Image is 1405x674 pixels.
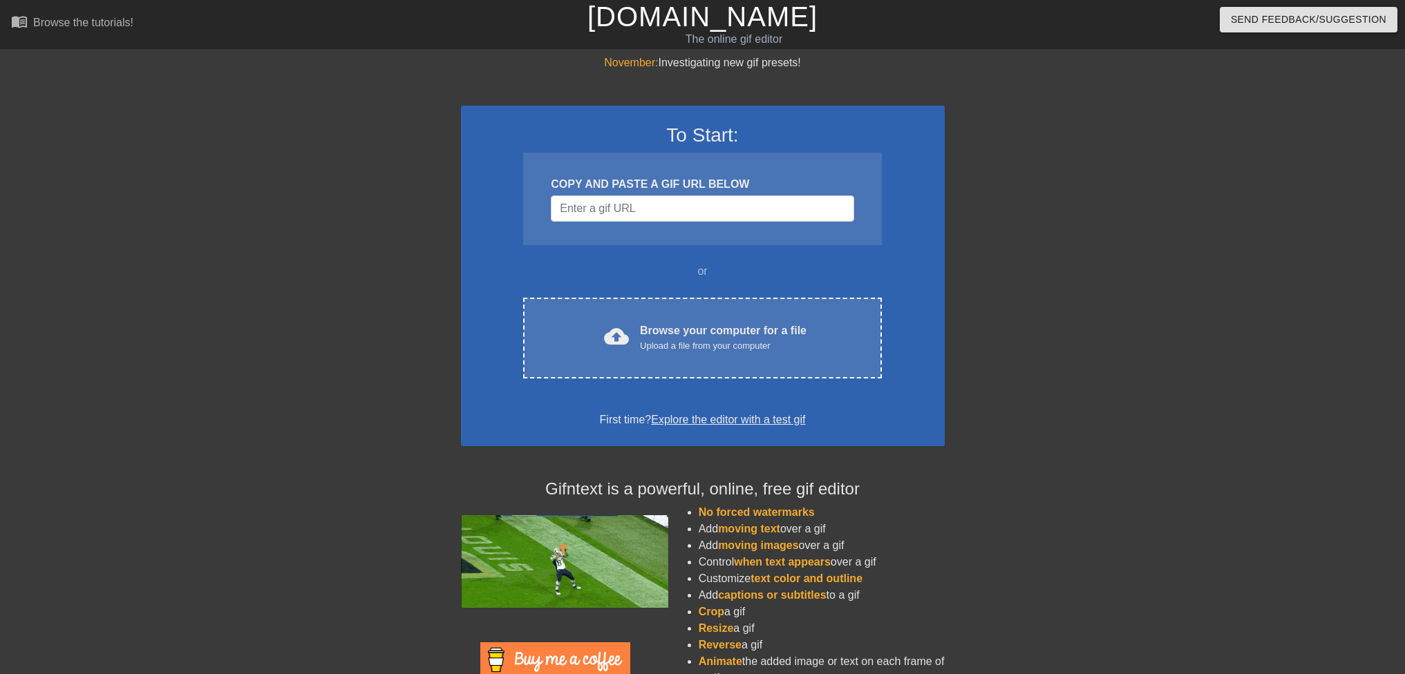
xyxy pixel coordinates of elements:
[479,124,927,147] h3: To Start:
[475,31,993,48] div: The online gif editor
[651,414,805,425] a: Explore the editor with a test gif
[461,55,945,71] div: Investigating new gif presets!
[699,521,945,537] li: Add over a gif
[699,506,815,518] span: No forced watermarks
[718,589,826,601] span: captions or subtitles
[11,13,133,35] a: Browse the tutorials!
[699,622,734,634] span: Resize
[699,655,742,667] span: Animate
[604,57,658,68] span: November:
[461,515,668,608] img: football_small.gif
[587,1,818,32] a: [DOMAIN_NAME]
[699,639,742,651] span: Reverse
[699,604,945,620] li: a gif
[551,176,854,193] div: COPY AND PASTE A GIF URL BELOW
[718,523,780,535] span: moving text
[734,556,831,568] span: when text appears
[604,324,629,349] span: cloud_upload
[699,606,724,617] span: Crop
[640,339,807,353] div: Upload a file from your computer
[699,570,945,587] li: Customize
[699,620,945,637] li: a gif
[33,17,133,28] div: Browse the tutorials!
[718,539,798,551] span: moving images
[551,195,854,222] input: Username
[699,554,945,570] li: Control over a gif
[479,412,927,428] div: First time?
[461,479,945,499] h4: Gifntext is a powerful, online, free gif editor
[640,322,807,353] div: Browse your computer for a file
[11,13,28,30] span: menu_book
[699,637,945,653] li: a gif
[699,587,945,604] li: Add to a gif
[1231,11,1386,28] span: Send Feedback/Suggestion
[751,572,862,584] span: text color and outline
[497,263,909,280] div: or
[699,537,945,554] li: Add over a gif
[1220,7,1397,32] button: Send Feedback/Suggestion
